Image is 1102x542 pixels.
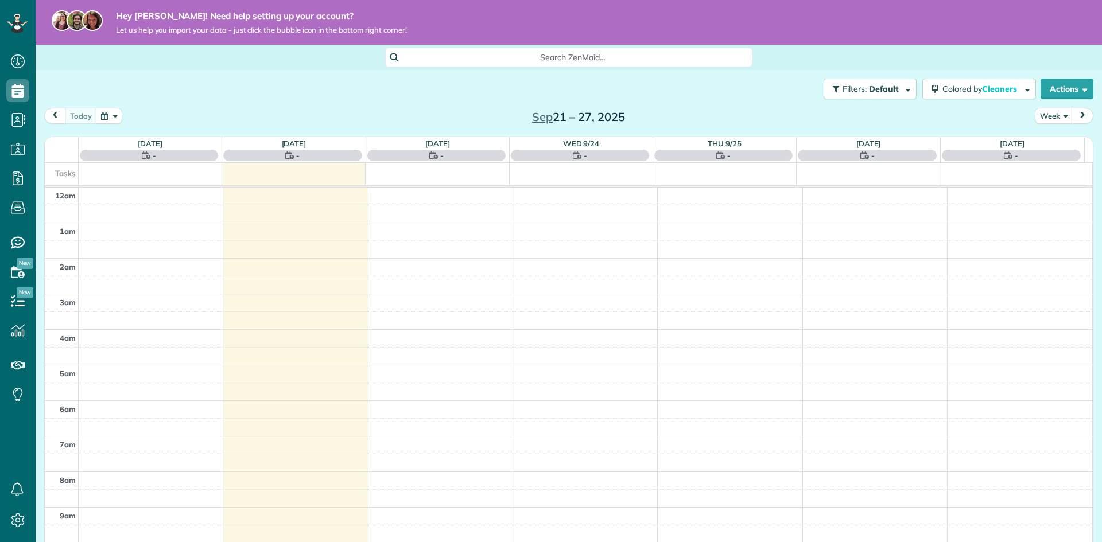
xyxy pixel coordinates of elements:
button: Week [1035,108,1073,123]
a: Wed 9/24 [563,139,600,148]
a: [DATE] [425,139,450,148]
span: 4am [60,333,76,342]
button: next [1072,108,1093,123]
img: michelle-19f622bdf1676172e81f8f8fba1fb50e276960ebfe0243fe18214015130c80e4.jpg [82,10,103,31]
span: Colored by [942,84,1021,94]
span: - [1015,150,1018,161]
span: - [296,150,300,161]
span: - [584,150,587,161]
span: 12am [55,191,76,200]
span: 9am [60,511,76,520]
button: Actions [1041,79,1093,99]
span: Let us help you import your data - just click the bubble icon in the bottom right corner! [116,25,407,35]
span: Sep [532,110,553,124]
span: - [727,150,731,161]
span: 5am [60,369,76,378]
strong: Hey [PERSON_NAME]! Need help setting up your account? [116,10,407,22]
img: maria-72a9807cf96188c08ef61303f053569d2e2a8a1cde33d635c8a3ac13582a053d.jpg [52,10,72,31]
button: prev [44,108,66,123]
a: Filters: Default [818,79,917,99]
h2: 21 – 27, 2025 [507,111,650,123]
span: - [871,150,875,161]
a: Thu 9/25 [708,139,742,148]
span: 3am [60,298,76,307]
span: 6am [60,404,76,414]
span: 2am [60,262,76,271]
span: - [153,150,156,161]
span: Cleaners [982,84,1019,94]
a: [DATE] [282,139,306,148]
span: Default [869,84,899,94]
button: today [65,108,97,123]
button: Colored byCleaners [922,79,1036,99]
span: Filters: [843,84,867,94]
span: 8am [60,475,76,485]
a: [DATE] [856,139,881,148]
span: New [17,287,33,298]
span: 1am [60,227,76,236]
a: [DATE] [1000,139,1025,148]
span: 7am [60,440,76,449]
span: New [17,258,33,269]
img: jorge-587dff0eeaa6aab1f244e6dc62b8924c3b6ad411094392a53c71c6c4a576187d.jpg [67,10,87,31]
a: [DATE] [138,139,162,148]
span: - [440,150,444,161]
button: Filters: Default [824,79,917,99]
span: Tasks [55,169,76,178]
